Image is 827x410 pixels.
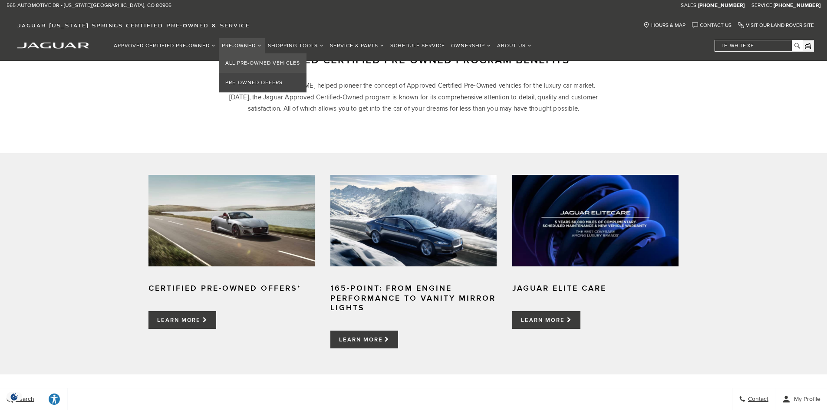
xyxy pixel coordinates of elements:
a: Hours & Map [643,22,685,29]
a: Pre-Owned Offers [219,73,306,92]
a: Learn More [148,311,216,329]
a: jaguar [17,41,89,49]
span: My Profile [791,396,820,403]
img: Jaguar [17,43,89,49]
a: Contact Us [692,22,731,29]
span: Sales [681,2,696,9]
a: Explore your accessibility options [41,388,68,410]
h4: JAGUAR ELITE CARE [512,284,679,294]
span: Jaguar [US_STATE] Springs Certified Pre-Owned & Service [17,22,250,29]
a: Visit Our Land Rover Site [738,22,814,29]
a: Service & Parts [327,38,387,53]
a: About Us [494,38,535,53]
img: Opt-Out Icon [4,392,24,401]
span: Service [751,2,772,9]
a: Approved Certified Pre-Owned [111,38,219,53]
a: [PHONE_NUMBER] [698,2,745,9]
a: Schedule Service [387,38,448,53]
a: Learn More [512,311,580,329]
a: Shopping Tools [265,38,327,53]
h4: 165-POINT: FROM ENGINE PERFORMANCE TO VANITY MIRROR LIGHTS [330,284,497,313]
nav: Main Navigation [111,38,535,53]
a: [PHONE_NUMBER] [774,2,820,9]
a: Pre-Owned [219,38,265,53]
h4: Certified Pre-Owned Offers* [148,284,315,294]
section: Click to Open Cookie Consent Modal [4,392,24,401]
a: Ownership [448,38,494,53]
a: Jaguar [US_STATE] Springs Certified Pre-Owned & Service [13,22,254,29]
a: Learn More [330,331,398,348]
p: Years ago, [PERSON_NAME] helped pioneer the concept of Approved Certified Pre-Owned vehicles for ... [229,80,598,114]
a: All Pre-Owned Vehicles [219,53,306,73]
span: Contact [746,396,768,403]
a: 565 Automotive Dr • [US_STATE][GEOGRAPHIC_DATA], CO 80905 [7,2,171,9]
button: Open user profile menu [775,388,827,410]
div: Explore your accessibility options [41,393,67,406]
input: i.e. White XE [715,40,802,51]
